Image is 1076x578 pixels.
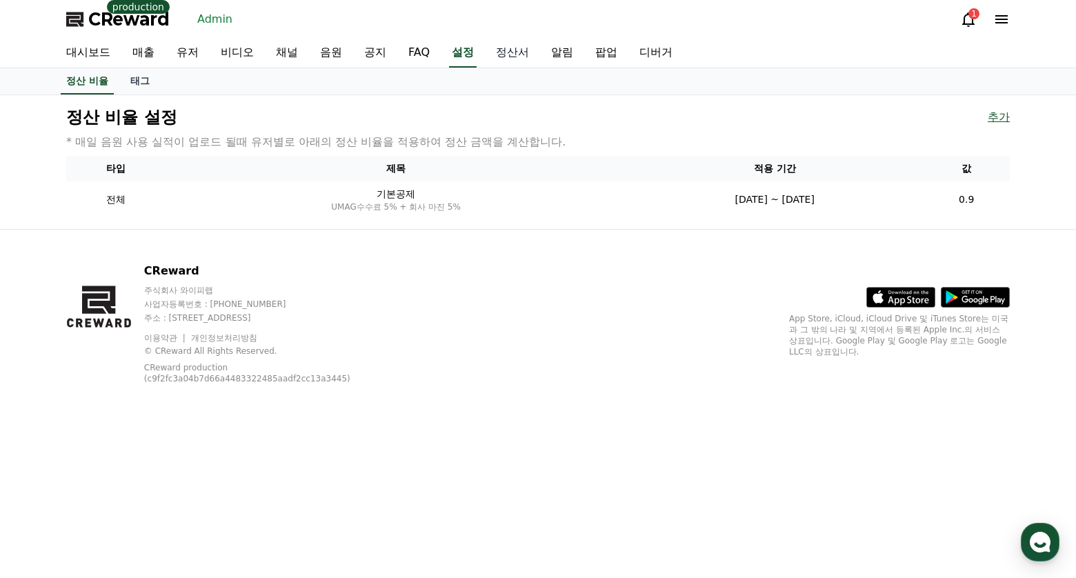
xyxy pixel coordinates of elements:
[144,362,365,384] p: CReward production (c9f2fc3a04b7d66a4483322485aadf2cc13a3445)
[265,39,309,68] a: 채널
[171,187,621,212] div: 기본공제
[55,39,121,68] a: 대시보드
[171,201,621,212] span: UMAG수수료 5% + 회사 마진 5%
[397,39,441,68] a: FAQ
[66,156,166,181] th: 타입
[540,39,584,68] a: 알림
[144,346,386,357] p: © CReward All Rights Reserved.
[960,11,977,28] a: 1
[988,109,1010,126] button: 추가
[66,181,166,218] td: 전체
[924,181,1010,218] td: 0.9
[88,8,170,30] span: CReward
[144,263,386,279] p: CReward
[353,39,397,68] a: 공지
[144,312,386,323] p: 주소 : [STREET_ADDRESS]
[213,458,230,469] span: 설정
[210,39,265,68] a: 비디오
[309,39,353,68] a: 음원
[626,181,924,218] td: [DATE] ~ [DATE]
[91,437,178,472] a: 대화
[968,8,979,19] div: 1
[924,156,1010,181] th: 값
[191,333,257,343] a: 개인정보처리방침
[4,437,91,472] a: 홈
[61,68,114,94] a: 정산 비율
[121,39,166,68] a: 매출
[66,8,170,30] a: CReward
[66,134,1010,150] p: * 매일 음원 사용 실적이 업로드 될때 유저별로 아래의 정산 비율을 적용하여 정산 금액을 계산합니다.
[789,313,1010,357] p: App Store, iCloud, iCloud Drive 및 iTunes Store는 미국과 그 밖의 나라 및 지역에서 등록된 Apple Inc.의 서비스 상표입니다. Goo...
[628,39,684,68] a: 디버거
[626,156,924,181] th: 적용 기간
[166,156,626,181] th: 제목
[126,459,143,470] span: 대화
[144,299,386,310] p: 사업자등록번호 : [PHONE_NUMBER]
[166,39,210,68] a: 유저
[119,68,161,94] a: 태그
[485,39,540,68] a: 정산서
[192,8,238,30] a: Admin
[144,285,386,296] p: 주식회사 와이피랩
[66,106,177,128] h2: 정산 비율 설정
[144,333,188,343] a: 이용약관
[449,39,477,68] a: 설정
[584,39,628,68] a: 팝업
[178,437,265,472] a: 설정
[43,458,52,469] span: 홈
